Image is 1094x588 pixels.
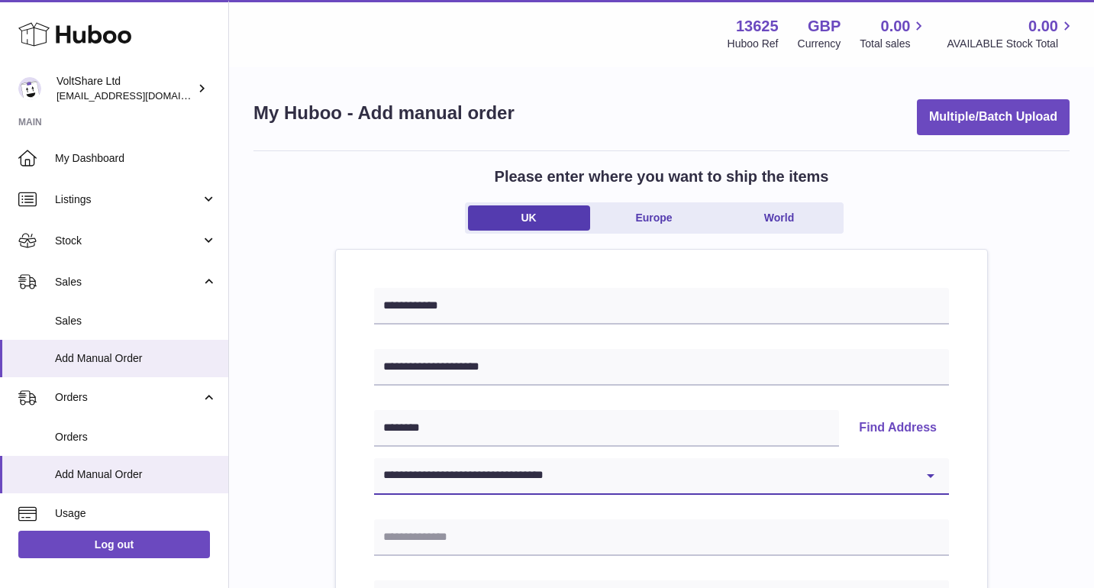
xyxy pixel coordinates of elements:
a: 0.00 AVAILABLE Stock Total [947,16,1076,51]
span: [EMAIL_ADDRESS][DOMAIN_NAME] [56,89,224,102]
span: Orders [55,430,217,444]
a: Log out [18,531,210,558]
span: Listings [55,192,201,207]
h1: My Huboo - Add manual order [253,101,515,125]
a: Europe [593,205,715,231]
span: Total sales [860,37,928,51]
span: AVAILABLE Stock Total [947,37,1076,51]
a: UK [468,205,590,231]
span: Sales [55,275,201,289]
div: VoltShare Ltd [56,74,194,103]
span: 0.00 [1028,16,1058,37]
button: Multiple/Batch Upload [917,99,1070,135]
span: My Dashboard [55,151,217,166]
strong: GBP [808,16,841,37]
span: Add Manual Order [55,467,217,482]
img: info@voltshare.co.uk [18,77,41,100]
a: 0.00 Total sales [860,16,928,51]
span: 0.00 [881,16,911,37]
button: Find Address [847,410,949,447]
strong: 13625 [736,16,779,37]
div: Currency [798,37,841,51]
a: World [718,205,841,231]
span: Orders [55,390,201,405]
span: Sales [55,314,217,328]
div: Huboo Ref [728,37,779,51]
h2: Please enter where you want to ship the items [495,166,829,187]
span: Add Manual Order [55,351,217,366]
span: Usage [55,506,217,521]
span: Stock [55,234,201,248]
